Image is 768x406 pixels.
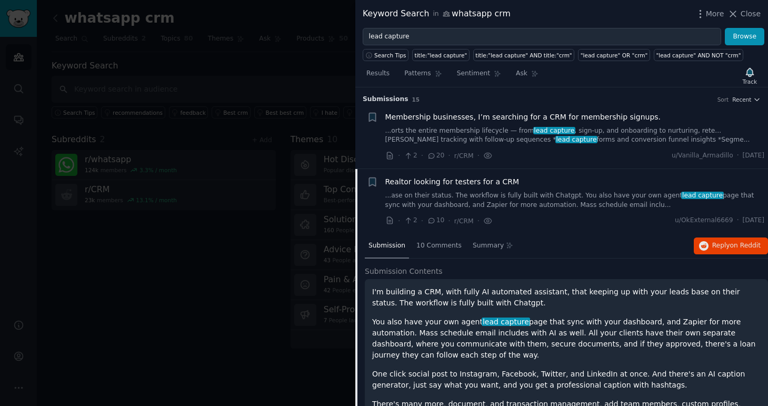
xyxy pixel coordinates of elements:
[448,150,450,161] span: ·
[416,241,462,251] span: 10 Comments
[473,241,504,251] span: Summary
[482,318,530,326] span: lead capture
[454,217,474,225] span: r/CRM
[578,49,650,61] a: "lead capture" OR "crm"
[512,65,542,87] a: Ask
[363,95,408,104] span: Submission s
[727,8,761,19] button: Close
[372,316,761,361] p: You also have your own agent page that sync with your dashboard, and Zapier for more automation. ...
[457,69,490,78] span: Sentiment
[681,192,724,199] span: lead capture
[363,7,511,21] div: Keyword Search whatsapp crm
[365,266,443,277] span: Submission Contents
[743,78,757,85] div: Track
[581,52,648,59] div: "lead capture" OR "crm"
[421,150,423,161] span: ·
[732,96,761,103] button: Recent
[412,49,470,61] a: title:"lead capture"
[695,8,724,19] button: More
[398,215,400,226] span: ·
[672,151,733,161] span: u/Vanilla_Armadillo
[385,191,765,210] a: ...ase on their status. The workflow is fully built with Chatgpt. You also have your own agentlea...
[374,52,406,59] span: Search Tips
[404,151,417,161] span: 2
[372,286,761,309] p: I'm building a CRM, with fully AI automated assistant, that keeping up with your leads base on th...
[737,151,739,161] span: ·
[533,127,576,134] span: lead capture
[421,215,423,226] span: ·
[739,65,761,87] button: Track
[398,150,400,161] span: ·
[743,216,764,225] span: [DATE]
[741,8,761,19] span: Close
[706,8,724,19] span: More
[694,237,768,254] button: Replyon Reddit
[385,176,520,187] a: Realtor looking for testers for a CRM
[363,28,721,46] input: Try a keyword related to your business
[675,216,733,225] span: u/OkExternal6669
[427,216,444,225] span: 10
[477,215,480,226] span: ·
[732,96,751,103] span: Recent
[404,69,431,78] span: Patterns
[656,52,741,59] div: "lead capture" AND NOT "crm"
[730,242,761,249] span: on Reddit
[712,241,761,251] span: Reply
[725,28,764,46] button: Browse
[366,69,390,78] span: Results
[433,9,438,19] span: in
[372,369,761,391] p: One click social post to Instagram, Facebook, Twitter, and LinkedIn at once. And there's an AI ca...
[516,69,527,78] span: Ask
[654,49,743,61] a: "lead capture" AND NOT "crm"
[448,215,450,226] span: ·
[473,49,574,61] a: title:"lead capture" AND title:"crm"
[477,150,480,161] span: ·
[453,65,505,87] a: Sentiment
[404,216,417,225] span: 2
[717,96,729,103] div: Sort
[454,152,474,160] span: r/CRM
[385,126,765,145] a: ...orts the entire membership lifecycle — fromlead capture, sign-up, and onboarding to nurturing,...
[737,216,739,225] span: ·
[475,52,572,59] div: title:"lead capture" AND title:"crm"
[363,65,393,87] a: Results
[401,65,445,87] a: Patterns
[415,52,467,59] div: title:"lead capture"
[427,151,444,161] span: 20
[363,49,408,61] button: Search Tips
[385,112,661,123] a: Membership businesses, I’m searching for a CRM for membership signups.
[555,136,598,143] span: lead capture
[368,241,405,251] span: Submission
[743,151,764,161] span: [DATE]
[412,96,420,103] span: 15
